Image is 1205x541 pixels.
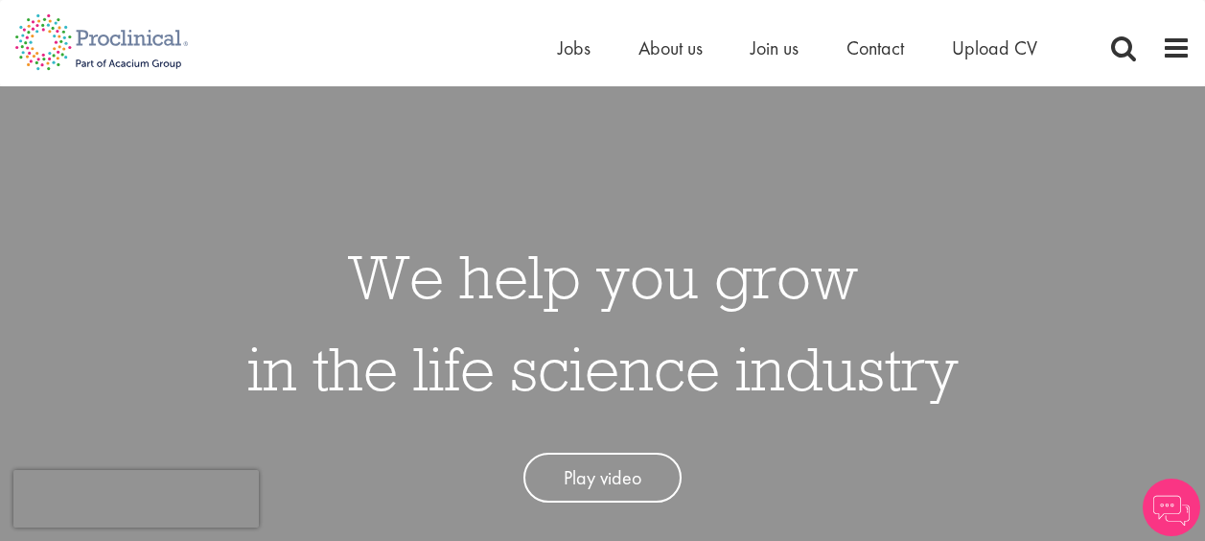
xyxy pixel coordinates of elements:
a: About us [638,35,703,60]
h1: We help you grow in the life science industry [247,230,959,414]
a: Jobs [558,35,591,60]
a: Contact [846,35,904,60]
a: Join us [751,35,799,60]
a: Upload CV [952,35,1037,60]
a: Play video [523,453,682,504]
img: Chatbot [1143,479,1200,536]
